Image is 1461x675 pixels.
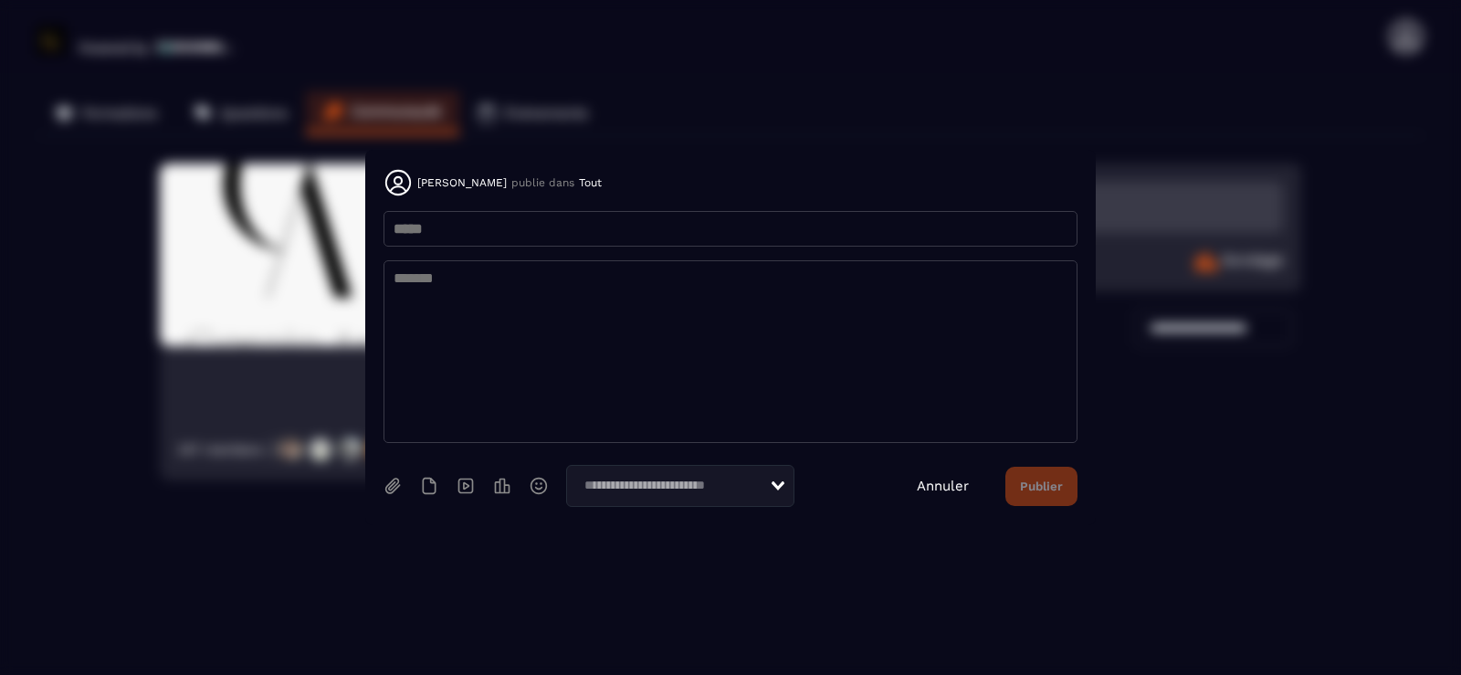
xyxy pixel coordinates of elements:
a: Annuler [917,478,969,494]
span: Tout [579,176,602,189]
input: Search for option [578,476,770,496]
div: Search for option [566,465,794,507]
span: [PERSON_NAME] [417,176,507,189]
button: Publier [1005,467,1077,506]
span: publie dans [511,176,574,189]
